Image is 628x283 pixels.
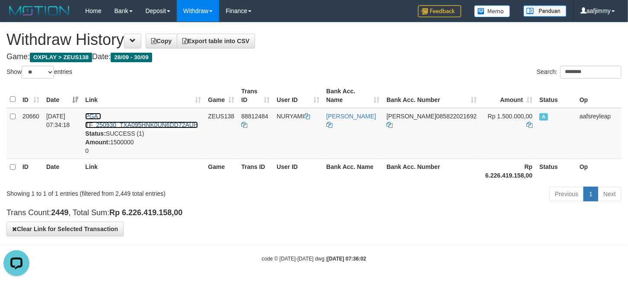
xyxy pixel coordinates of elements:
[549,187,584,201] a: Previous
[273,83,323,108] th: User ID: activate to sort column ascending
[480,83,536,108] th: Amount: activate to sort column ascending
[386,113,436,120] span: [PERSON_NAME]
[273,159,323,183] th: User ID
[85,130,105,137] b: Status:
[539,113,548,121] span: Approved - Marked by aafsreyleap
[485,163,532,179] strong: Rp 6.226.419.158,00
[6,4,72,17] img: MOTION_logo.png
[6,53,622,61] h4: Game: Date:
[474,5,510,17] img: Button%20Memo.svg
[85,129,201,155] div: SUCCESS (1) 1500000 0
[238,159,273,183] th: Trans ID
[383,83,480,108] th: Bank Acc. Number: activate to sort column ascending
[6,31,622,48] h1: Withdraw History
[327,256,366,262] strong: [DATE] 07:36:02
[418,5,461,17] img: Feedback.jpg
[273,108,323,159] td: NURYAMI
[82,159,204,183] th: Link
[238,83,273,108] th: Trans ID: activate to sort column ascending
[537,66,622,79] label: Search:
[583,187,598,201] a: 1
[19,83,43,108] th: ID: activate to sort column ascending
[177,34,255,48] a: Export table into CSV
[6,66,72,79] label: Show entries
[182,38,249,45] span: Export table into CSV
[576,159,622,183] th: Op
[6,222,124,236] button: Clear Link for Selected Transaction
[6,209,622,217] h4: Trans Count: , Total Sum:
[262,256,367,262] small: code © [DATE]-[DATE] dwg |
[19,159,43,183] th: ID
[383,108,480,159] td: 085822021692
[576,108,622,159] td: aafsreyleap
[488,113,533,120] span: Rp 1.500.000,00
[30,53,92,62] span: OXPLAY > ZEUS138
[85,139,110,146] b: Amount:
[146,34,177,48] a: Copy
[323,159,383,183] th: Bank Acc. Name
[204,83,238,108] th: Game: activate to sort column ascending
[523,5,567,17] img: panduan.png
[111,53,152,62] span: 28/09 - 30/09
[560,66,622,79] input: Search:
[51,208,68,217] strong: 2449
[19,108,43,159] td: 20660
[204,108,238,159] td: ZEUS138
[598,187,622,201] a: Next
[3,3,29,29] button: Open LiveChat chat widget
[383,159,480,183] th: Bank Acc. Number
[22,66,54,79] select: Showentries
[43,108,82,159] td: [DATE] 07:34:18
[204,159,238,183] th: Game
[82,83,204,108] th: Link: activate to sort column ascending
[323,83,383,108] th: Bank Acc. Name: activate to sort column ascending
[238,108,273,159] td: 88812484
[43,159,82,183] th: Date
[326,113,376,120] a: [PERSON_NAME]
[536,159,576,183] th: Status
[85,113,198,128] a: PGA | TF_250930_TXA095HNK0UN6DD72AUH
[109,208,182,217] strong: Rp 6.226.419.158,00
[151,38,172,45] span: Copy
[536,83,576,108] th: Status
[43,83,82,108] th: Date: activate to sort column ascending
[576,83,622,108] th: Op
[6,186,255,198] div: Showing 1 to 1 of 1 entries (filtered from 2,449 total entries)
